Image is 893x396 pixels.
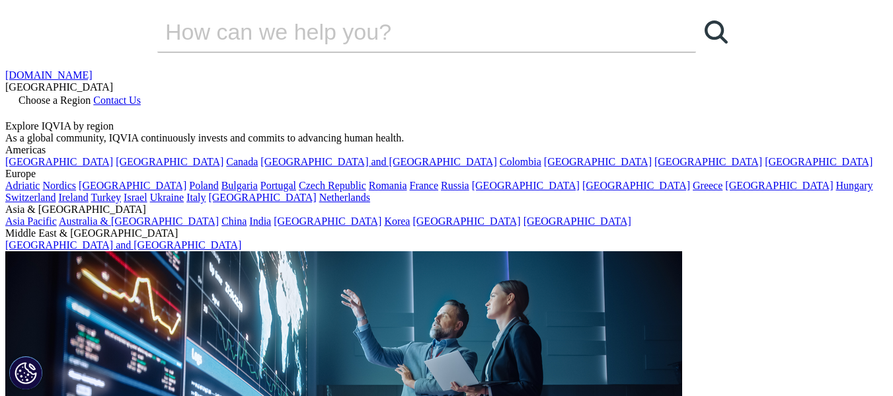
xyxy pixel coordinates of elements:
a: [GEOGRAPHIC_DATA] [5,156,113,167]
a: Netherlands [319,192,370,203]
a: [GEOGRAPHIC_DATA] [79,180,186,191]
a: [GEOGRAPHIC_DATA] [472,180,580,191]
button: Cookie 設定 [9,356,42,389]
a: Canada [226,156,258,167]
a: [GEOGRAPHIC_DATA] [582,180,690,191]
div: Europe [5,168,888,180]
a: [GEOGRAPHIC_DATA] [412,216,520,227]
a: China [221,216,247,227]
a: [GEOGRAPHIC_DATA] [274,216,381,227]
a: [DOMAIN_NAME] [5,69,93,81]
a: Ireland [58,192,88,203]
a: [GEOGRAPHIC_DATA] [208,192,316,203]
div: [GEOGRAPHIC_DATA] [5,81,888,93]
a: [GEOGRAPHIC_DATA] [116,156,223,167]
a: Israel [124,192,147,203]
a: Italy [186,192,206,203]
a: Korea [384,216,410,227]
a: Adriatic [5,180,40,191]
a: Czech Republic [299,180,366,191]
div: Americas [5,144,888,156]
div: Asia & [GEOGRAPHIC_DATA] [5,204,888,216]
a: [GEOGRAPHIC_DATA] and [GEOGRAPHIC_DATA] [260,156,496,167]
a: Russia [441,180,469,191]
a: Asia Pacific [5,216,57,227]
div: Middle East & [GEOGRAPHIC_DATA] [5,227,888,239]
span: Choose a Region [19,95,91,106]
a: Bulgaria [221,180,258,191]
a: Ukraine [150,192,184,203]
a: 検索する [696,12,736,52]
svg: Search [705,20,728,44]
input: 検索する [157,12,658,52]
a: [GEOGRAPHIC_DATA] and [GEOGRAPHIC_DATA] [5,239,241,251]
div: As a global community, IQVIA continuously invests and commits to advancing human health. [5,132,888,144]
a: Colombia [500,156,541,167]
a: Contact Us [93,95,141,106]
a: [GEOGRAPHIC_DATA] [654,156,762,167]
div: Explore IQVIA by region [5,120,888,132]
a: [GEOGRAPHIC_DATA] [725,180,833,191]
a: Greece [693,180,722,191]
a: Turkey [91,192,121,203]
a: Hungary [835,180,873,191]
a: Romania [369,180,407,191]
a: Poland [189,180,218,191]
a: Switzerland [5,192,56,203]
a: Portugal [260,180,296,191]
a: Nordics [42,180,76,191]
a: [GEOGRAPHIC_DATA] [524,216,631,227]
a: India [249,216,271,227]
a: [GEOGRAPHIC_DATA] [544,156,652,167]
a: Australia & [GEOGRAPHIC_DATA] [59,216,219,227]
a: [GEOGRAPHIC_DATA] [765,156,873,167]
a: France [410,180,439,191]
